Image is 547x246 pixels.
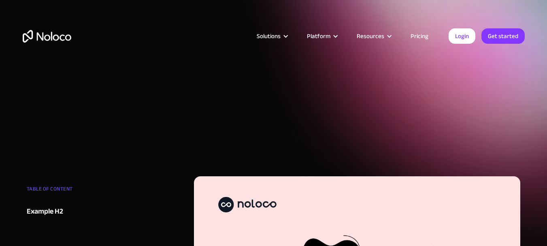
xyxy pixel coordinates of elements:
[357,31,384,41] div: Resources
[400,31,438,41] a: Pricing
[23,30,71,43] a: home
[307,31,330,41] div: Platform
[27,205,63,218] div: Example H2
[347,31,400,41] div: Resources
[27,205,125,218] a: Example H2
[27,183,125,199] div: TABLE OF CONTENT
[481,28,525,44] a: Get started
[449,28,475,44] a: Login
[297,31,347,41] div: Platform
[257,31,281,41] div: Solutions
[247,31,297,41] div: Solutions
